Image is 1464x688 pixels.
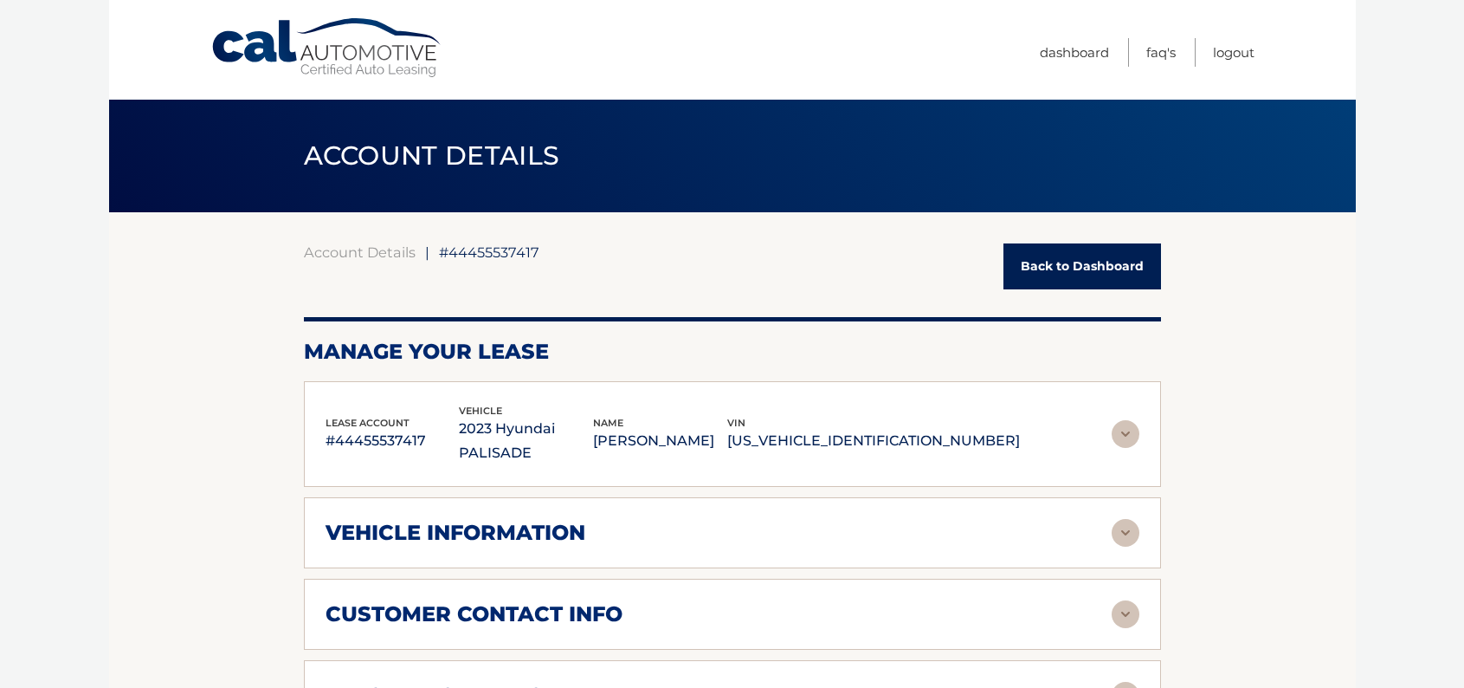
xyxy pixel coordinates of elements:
p: #44455537417 [326,429,460,453]
span: vin [727,417,745,429]
h2: vehicle information [326,520,585,546]
span: name [593,417,623,429]
h2: Manage Your Lease [304,339,1161,365]
p: [PERSON_NAME] [593,429,727,453]
a: Back to Dashboard [1003,243,1161,289]
span: lease account [326,417,410,429]
a: Account Details [304,243,416,261]
a: Logout [1213,38,1254,67]
img: accordion-rest.svg [1112,519,1139,547]
span: vehicle [459,405,502,417]
a: Cal Automotive [210,17,444,79]
span: #44455537417 [439,243,539,261]
p: [US_VEHICLE_IDENTIFICATION_NUMBER] [727,429,1020,453]
p: 2023 Hyundai PALISADE [459,417,593,465]
img: accordion-rest.svg [1112,600,1139,628]
h2: customer contact info [326,601,622,627]
span: | [425,243,429,261]
a: Dashboard [1040,38,1109,67]
a: FAQ's [1146,38,1176,67]
span: ACCOUNT DETAILS [304,140,560,172]
img: accordion-rest.svg [1112,420,1139,448]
